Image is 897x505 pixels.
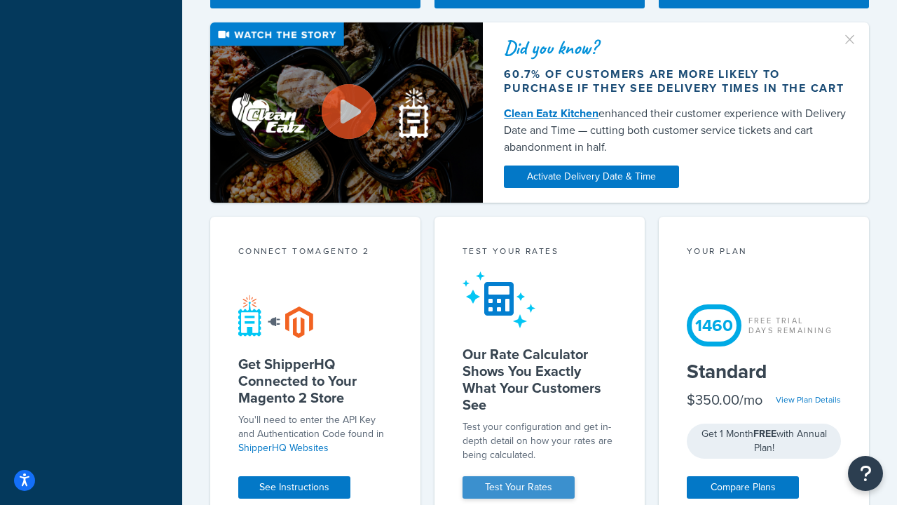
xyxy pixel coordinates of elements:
p: You'll need to enter the API Key and Authentication Code found in [238,413,392,455]
a: ShipperHQ Websites [238,440,329,455]
div: $350.00/mo [687,390,762,410]
img: Video thumbnail [210,22,483,203]
div: Connect to Magento 2 [238,245,392,261]
div: Test your rates [463,245,617,261]
div: enhanced their customer experience with Delivery Date and Time — cutting both customer service ti... [504,105,848,156]
div: 60.7% of customers are more likely to purchase if they see delivery times in the cart [504,67,848,95]
a: Compare Plans [687,476,799,499]
div: Did you know? [504,38,848,58]
a: Test Your Rates [463,476,575,499]
a: See Instructions [238,476,350,499]
div: Free Trial Days Remaining [748,316,833,335]
div: 1460 [687,304,741,346]
h5: Our Rate Calculator Shows You Exactly What Your Customers See [463,346,617,413]
a: View Plan Details [776,393,841,406]
button: Open Resource Center [848,456,883,491]
a: Clean Eatz Kitchen [504,105,598,121]
div: Test your configuration and get in-depth detail on how your rates are being calculated. [463,420,617,462]
div: Get 1 Month with Annual Plan! [687,424,841,459]
div: Your Plan [687,245,841,261]
a: Activate Delivery Date & Time [504,166,679,188]
strong: FREE [753,426,776,441]
img: connect-shq-magento-24cdf84b.svg [238,295,313,338]
h5: Get ShipperHQ Connected to Your Magento 2 Store [238,356,392,406]
h5: Standard [687,361,841,383]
